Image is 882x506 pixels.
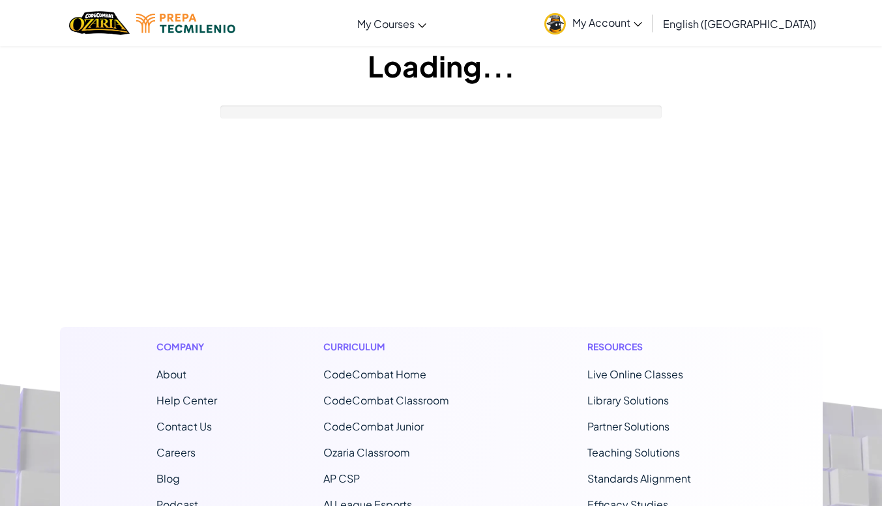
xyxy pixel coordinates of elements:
a: Help Center [156,393,217,407]
a: Ozaria Classroom [323,445,410,459]
a: My Account [538,3,649,44]
a: Partner Solutions [587,419,669,433]
span: English ([GEOGRAPHIC_DATA]) [663,17,816,31]
img: Home [69,10,130,36]
span: My Courses [357,17,415,31]
span: My Account [572,16,642,29]
h1: Resources [587,340,726,354]
h1: Company [156,340,217,354]
a: Ozaria by CodeCombat logo [69,10,130,36]
span: Contact Us [156,419,212,433]
a: Teaching Solutions [587,445,680,459]
img: avatar [544,13,566,35]
a: Blog [156,471,180,485]
a: English ([GEOGRAPHIC_DATA]) [656,6,823,41]
h1: Curriculum [323,340,481,354]
a: About [156,367,186,381]
a: CodeCombat Junior [323,419,424,433]
img: Tecmilenio logo [136,14,235,33]
a: Library Solutions [587,393,669,407]
a: Careers [156,445,196,459]
a: AP CSP [323,471,360,485]
a: Standards Alignment [587,471,691,485]
a: Live Online Classes [587,367,683,381]
a: My Courses [351,6,433,41]
span: CodeCombat Home [323,367,426,381]
a: CodeCombat Classroom [323,393,449,407]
